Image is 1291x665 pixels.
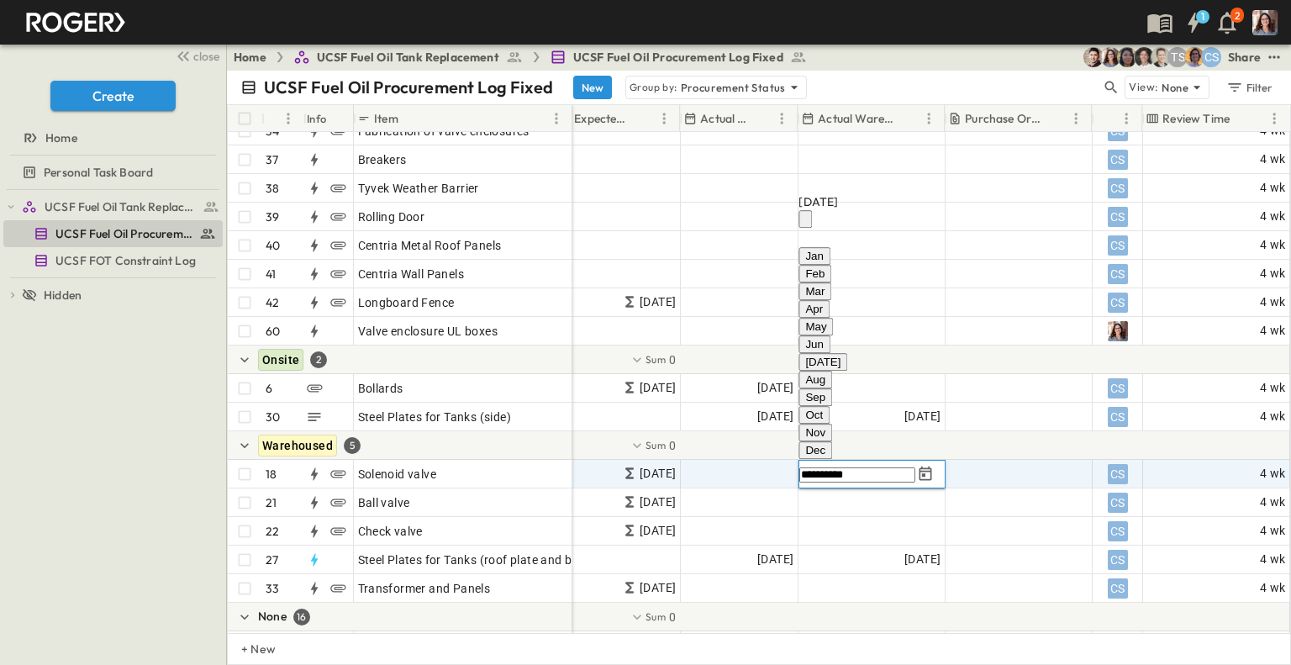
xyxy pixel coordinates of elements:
[358,494,410,511] span: Ball valve
[3,220,223,247] div: UCSF Fuel Oil Procurement Log Fixedtest
[374,110,398,127] p: Item
[1260,493,1286,512] span: 4 wk
[1260,264,1286,283] span: 4 wk
[669,351,676,368] span: 0
[310,351,327,368] div: 2
[757,378,793,398] span: [DATE]
[358,180,479,197] span: Tyvek Weather Barrier
[798,247,830,265] button: January
[261,105,303,132] div: #
[798,282,831,300] button: March
[1108,293,1128,313] div: CS
[266,237,280,254] p: 40
[266,294,279,311] p: 42
[900,109,919,128] button: Sort
[1108,493,1128,513] div: CS
[234,49,266,66] a: Home
[266,266,276,282] p: 41
[266,180,279,197] p: 38
[753,109,772,128] button: Sort
[358,151,407,168] span: Breakers
[654,108,674,129] button: Menu
[22,195,219,219] a: UCSF Fuel Oil Tank Replacement
[3,193,223,220] div: UCSF Fuel Oil Tank Replacementtest
[45,129,77,146] span: Home
[1162,110,1230,127] p: Review Time
[358,380,403,397] span: Bollards
[358,580,491,597] span: Transformer and Panels
[798,335,830,353] button: June
[965,110,1044,127] p: Purchase Order File
[1117,47,1137,67] img: Graciela Ortiz (gortiz@herrero.com)
[169,44,223,67] button: close
[1108,550,1128,570] div: CS
[1260,521,1286,541] span: 4 wk
[55,252,196,269] span: UCSF FOT Constraint Log
[798,300,830,318] button: April
[1264,47,1284,67] button: test
[1108,178,1128,198] div: CS
[1134,47,1154,67] img: Grayson Haaga (ghaaga@herrero.com)
[1162,79,1188,96] p: None
[266,552,278,568] p: 27
[3,159,223,186] div: Personal Task Boardtest
[640,493,676,512] span: [DATE]
[234,49,817,66] nav: breadcrumbs
[915,464,935,484] button: Tracking Date Menu
[50,81,176,111] button: Create
[3,126,219,150] a: Home
[1092,105,1142,132] div: Owner
[1260,178,1286,198] span: 4 wk
[262,439,333,452] span: Warehoused
[3,222,219,245] a: UCSF Fuel Oil Procurement Log Fixed
[645,351,666,368] p: Sum
[1116,108,1136,129] button: Menu
[266,323,280,340] p: 60
[1264,108,1284,129] button: Menu
[293,609,310,625] div: 16
[1066,108,1086,129] button: Menu
[1252,10,1278,35] img: Profile Picture
[1108,378,1128,398] div: CS
[3,161,219,184] a: Personal Task Board
[1108,264,1128,284] div: CS
[1129,78,1158,97] p: View:
[1235,9,1240,23] p: 2
[268,109,287,128] button: Sort
[266,466,277,483] p: 18
[1100,47,1120,67] img: Karen Gemmill (kgemmill@herrero.com)
[635,109,654,128] button: Sort
[358,294,455,311] span: Longboard Fence
[1260,578,1286,598] span: 4 wk
[266,151,278,168] p: 37
[358,466,437,483] span: Solenoid valve
[293,49,523,66] a: UCSF Fuel Oil Tank Replacement
[640,378,676,398] span: [DATE]
[1151,47,1171,67] img: David Dachauer (ddachauer@herrero.com)
[640,521,676,541] span: [DATE]
[798,388,832,406] button: September
[266,580,279,597] p: 33
[358,266,465,282] span: Centria Wall Panels
[266,523,279,540] p: 22
[681,79,786,96] p: Procurement Status
[55,225,192,242] span: UCSF Fuel Oil Procurement Log Fixed
[904,407,941,426] span: [DATE]
[1260,293,1286,312] span: 4 wk
[573,76,612,99] button: New
[44,164,153,181] span: Personal Task Board
[1047,109,1066,128] button: Sort
[317,49,499,66] span: UCSF Fuel Oil Tank Replacement
[358,523,423,540] span: Check valve
[358,323,498,340] span: Valve enclosure UL boxes
[1233,109,1251,128] button: Sort
[1201,47,1221,67] div: Claire Smythe (csmythe@herrero.com)
[278,108,298,129] button: Menu
[402,109,420,128] button: Sort
[1260,464,1286,483] span: 4 wk
[798,406,830,424] button: October
[798,318,833,335] button: May
[358,552,610,568] span: Steel Plates for Tanks (roof plate and bottom)
[630,79,677,96] p: Group by:
[262,353,299,367] span: Onsite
